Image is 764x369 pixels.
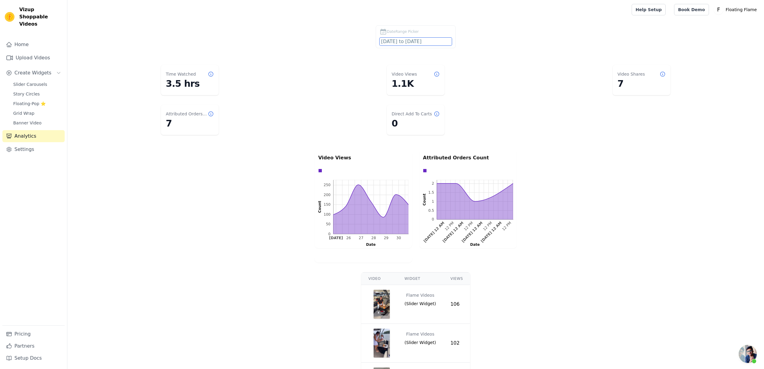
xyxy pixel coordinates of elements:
text: Count [422,193,427,205]
g: Sat Sep 27 2025 00:00:00 GMT-0500 (Central Daylight Time) [359,236,363,240]
span: Slider Carousels [13,81,47,87]
g: bottom ticks [329,234,408,240]
a: Partners [2,340,65,352]
dd: 3.5 hrs [166,78,214,89]
text: 12 PM [482,221,493,232]
text: F [717,7,720,13]
a: Floating-Pop ⭐ [10,99,65,108]
th: Views [443,273,470,285]
p: Floating Flame [723,4,759,15]
g: Thu Sep 25 2025 12:00:00 GMT-0500 (Central Daylight Time) [444,221,455,232]
span: ( Slider Widget ) [405,339,436,346]
g: bottom ticks [423,220,513,243]
text: 12 PM [444,221,455,232]
text: 26 [346,236,351,240]
g: Sat Sep 27 2025 00:00:00 GMT-0500 (Central Daylight Time) [461,221,483,243]
img: Vizup [5,12,14,22]
p: Video Views [318,154,408,161]
text: 200 [324,193,331,197]
g: left ticks [428,180,437,222]
img: video [373,290,390,319]
dd: 1.1K [392,78,440,89]
div: Data groups [317,167,407,174]
g: Mon Sep 29 2025 00:00:00 GMT-0500 (Central Daylight Time) [384,236,388,240]
text: [DATE] 12 AM [480,221,503,243]
text: Count [318,201,322,213]
g: Thu Sep 25 2025 00:00:00 GMT-0500 (Central Daylight Time) [329,236,343,240]
g: Fri Sep 26 2025 00:00:00 GMT-0500 (Central Daylight Time) [442,221,464,243]
g: Sun Sep 28 2025 00:00:00 GMT-0500 (Central Daylight Time) [371,236,376,240]
g: left ticks [324,180,333,236]
th: Video [361,273,397,285]
div: 102 [450,339,463,347]
text: 50 [326,222,331,226]
text: Date [470,242,480,247]
g: 0.5 [428,208,434,213]
span: DateRange Picker [387,29,419,34]
a: Help Setup [632,4,666,15]
a: Banner Video [10,119,65,127]
a: Book Demo [674,4,709,15]
a: Slider Carousels [10,80,65,89]
g: Sun Sep 28 2025 00:00:00 GMT-0500 (Central Daylight Time) [480,221,503,243]
g: left axis [309,180,333,236]
text: [DATE] 12 AM [423,221,445,243]
dt: Video Views [392,71,417,77]
text: 100 [324,212,331,217]
text: 28 [371,236,376,240]
text: Date [366,242,376,247]
span: ( Slider Widget ) [405,301,436,307]
div: Open chat [739,345,757,363]
div: Flame Videos [406,329,434,339]
span: Create Widgets [14,69,51,77]
dt: Video Shares [618,71,645,77]
a: Analytics [2,130,65,142]
button: F Floating Flame [714,4,759,15]
text: [DATE] 12 AM [442,221,464,243]
text: 30 [396,236,401,240]
g: Sat Sep 27 2025 12:00:00 GMT-0500 (Central Daylight Time) [482,221,493,232]
dd: 7 [166,118,214,129]
text: 29 [384,236,388,240]
text: 12 PM [501,221,512,232]
span: Grid Wrap [13,110,34,116]
a: Grid Wrap [10,109,65,117]
a: Home [2,39,65,51]
span: Story Circles [13,91,40,97]
g: Tue Sep 30 2025 00:00:00 GMT-0500 (Central Daylight Time) [396,236,401,240]
text: 2 [432,181,434,186]
text: 250 [324,183,331,187]
div: 106 [450,301,463,308]
text: 1 [432,199,434,204]
g: Fri Sep 26 2025 12:00:00 GMT-0500 (Central Daylight Time) [463,221,474,232]
text: 0 [328,232,331,236]
span: Banner Video [13,120,42,126]
p: Attributed Orders Count [423,154,513,161]
a: Setup Docs [2,352,65,364]
button: Create Widgets [2,67,65,79]
span: Floating-Pop ⭐ [13,101,46,107]
text: [DATE] [329,236,343,240]
dt: Attributed Orders Count [166,111,208,117]
div: Data groups [421,167,512,174]
a: Upload Videos [2,52,65,64]
input: DateRange Picker [380,38,452,45]
dd: 7 [618,78,666,89]
text: 0 [432,217,434,221]
div: Flame Videos [406,290,434,301]
span: Vizup Shoppable Videos [19,6,62,28]
th: Widget [397,273,443,285]
g: Sun Sep 28 2025 12:00:00 GMT-0500 (Central Daylight Time) [501,221,512,232]
text: 1.5 [428,190,434,195]
g: Fri Sep 26 2025 00:00:00 GMT-0500 (Central Daylight Time) [346,236,351,240]
a: Settings [2,143,65,155]
text: 150 [324,202,331,207]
